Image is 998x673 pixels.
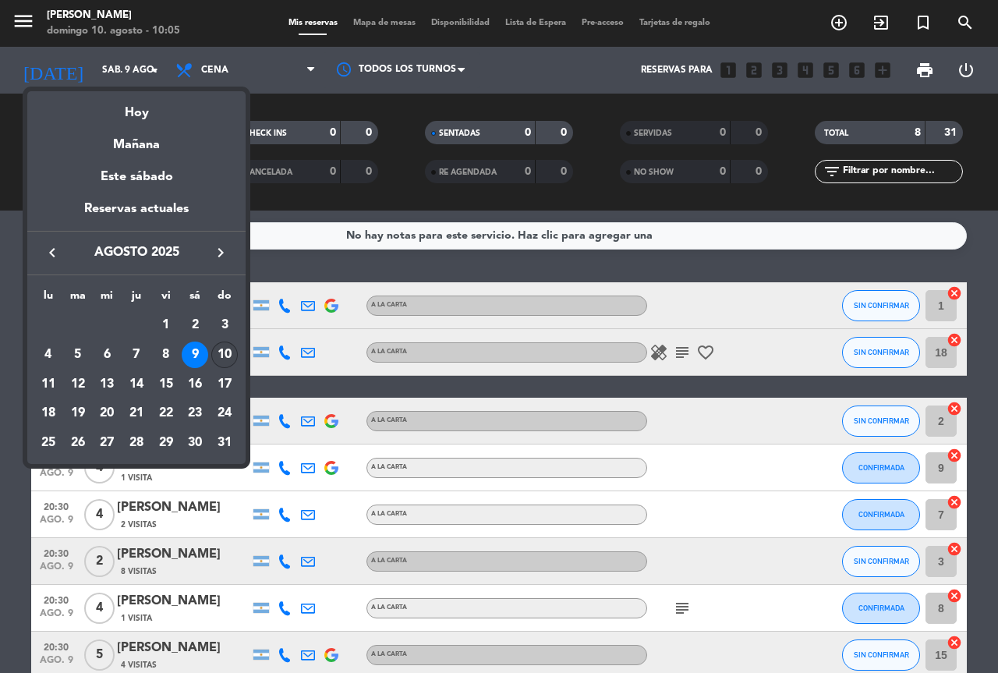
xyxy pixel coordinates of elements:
th: martes [63,287,93,311]
th: viernes [151,287,181,311]
td: 8 de agosto de 2025 [151,340,181,370]
td: AGO. [34,310,151,340]
td: 6 de agosto de 2025 [92,340,122,370]
td: 15 de agosto de 2025 [151,370,181,399]
div: Reservas actuales [27,199,246,231]
div: 29 [153,430,179,456]
div: 22 [153,400,179,427]
td: 13 de agosto de 2025 [92,370,122,399]
div: 2 [182,312,208,338]
div: 24 [211,400,238,427]
div: 10 [211,342,238,368]
div: 5 [65,342,91,368]
td: 12 de agosto de 2025 [63,370,93,399]
i: keyboard_arrow_right [211,243,230,262]
td: 14 de agosto de 2025 [122,370,151,399]
div: 18 [35,400,62,427]
div: 26 [65,430,91,456]
th: lunes [34,287,63,311]
td: 31 de agosto de 2025 [210,428,239,458]
div: 19 [65,400,91,427]
div: 14 [123,371,150,398]
th: miércoles [92,287,122,311]
div: 16 [182,371,208,398]
div: 7 [123,342,150,368]
th: sábado [181,287,211,311]
div: 17 [211,371,238,398]
td: 23 de agosto de 2025 [181,398,211,428]
td: 22 de agosto de 2025 [151,398,181,428]
td: 16 de agosto de 2025 [181,370,211,399]
div: 8 [153,342,179,368]
td: 11 de agosto de 2025 [34,370,63,399]
td: 18 de agosto de 2025 [34,398,63,428]
div: 9 [182,342,208,368]
button: keyboard_arrow_right [207,243,235,263]
td: 29 de agosto de 2025 [151,428,181,458]
td: 5 de agosto de 2025 [63,340,93,370]
button: keyboard_arrow_left [38,243,66,263]
div: Hoy [27,91,246,123]
td: 21 de agosto de 2025 [122,398,151,428]
div: 15 [153,371,179,398]
th: jueves [122,287,151,311]
span: agosto 2025 [66,243,207,263]
div: 1 [153,312,179,338]
div: 30 [182,430,208,456]
div: 12 [65,371,91,398]
div: 31 [211,430,238,456]
i: keyboard_arrow_left [43,243,62,262]
div: 20 [94,400,120,427]
td: 24 de agosto de 2025 [210,398,239,428]
td: 19 de agosto de 2025 [63,398,93,428]
td: 4 de agosto de 2025 [34,340,63,370]
td: 28 de agosto de 2025 [122,428,151,458]
td: 7 de agosto de 2025 [122,340,151,370]
div: 3 [211,312,238,338]
th: domingo [210,287,239,311]
div: 4 [35,342,62,368]
div: 13 [94,371,120,398]
div: 23 [182,400,208,427]
td: 26 de agosto de 2025 [63,428,93,458]
td: 17 de agosto de 2025 [210,370,239,399]
td: 27 de agosto de 2025 [92,428,122,458]
div: Mañana [27,123,246,155]
div: 21 [123,400,150,427]
td: 2 de agosto de 2025 [181,310,211,340]
td: 20 de agosto de 2025 [92,398,122,428]
td: 30 de agosto de 2025 [181,428,211,458]
div: Este sábado [27,155,246,199]
td: 9 de agosto de 2025 [181,340,211,370]
div: 28 [123,430,150,456]
td: 25 de agosto de 2025 [34,428,63,458]
div: 6 [94,342,120,368]
td: 1 de agosto de 2025 [151,310,181,340]
td: 10 de agosto de 2025 [210,340,239,370]
div: 27 [94,430,120,456]
div: 11 [35,371,62,398]
td: 3 de agosto de 2025 [210,310,239,340]
div: 25 [35,430,62,456]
